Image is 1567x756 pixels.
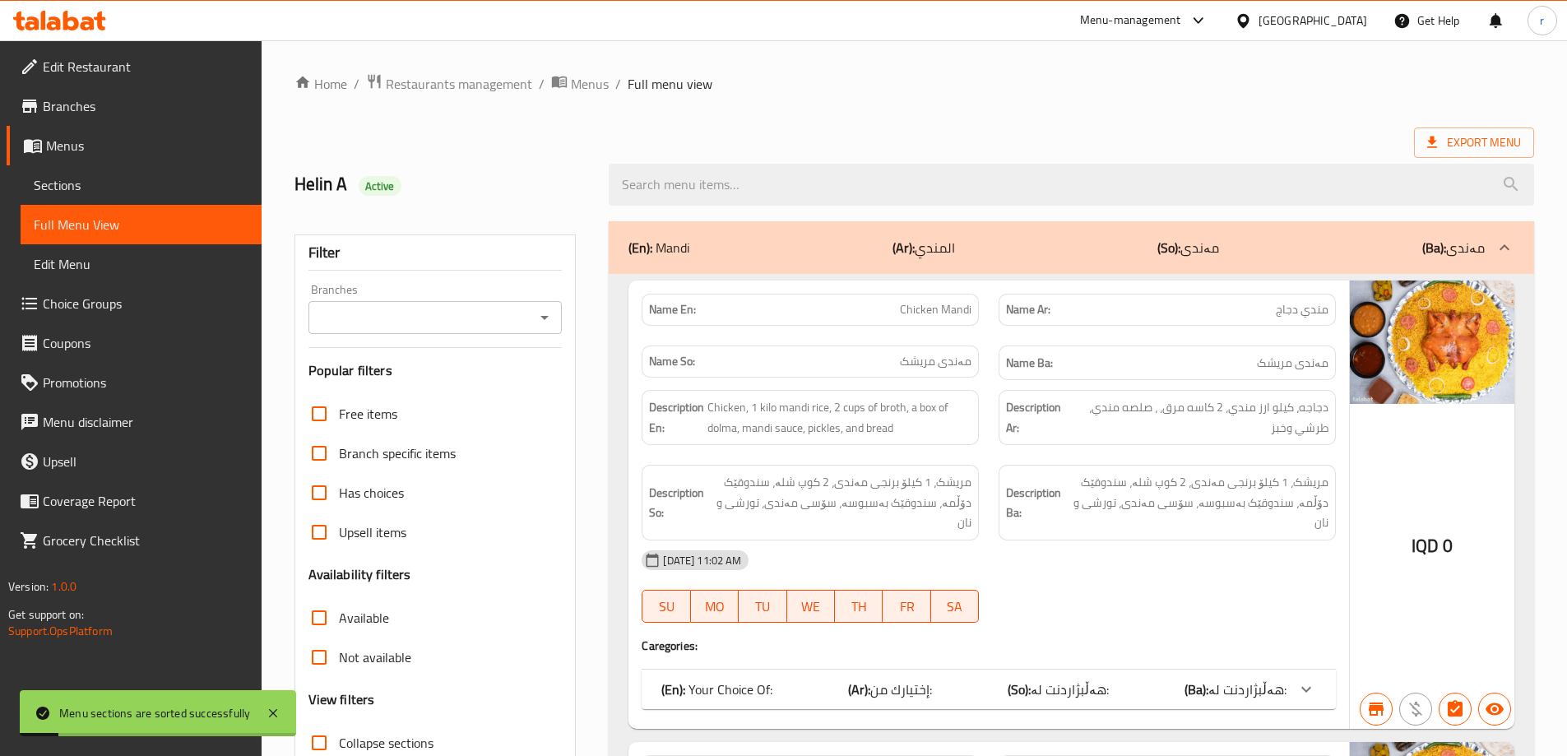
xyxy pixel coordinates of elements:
[628,74,712,94] span: Full menu view
[1414,128,1534,158] span: Export Menu
[1006,301,1050,318] strong: Name Ar:
[707,397,971,438] span: Chicken, 1 kilo mandi rice, 2 cups of broth, a box of dolma, mandi sauce, pickles, and bread
[1006,397,1067,438] strong: Description Ar:
[1422,238,1485,257] p: مەندی
[615,74,621,94] li: /
[43,294,248,313] span: Choice Groups
[43,96,248,116] span: Branches
[294,74,347,94] a: Home
[1006,353,1053,373] strong: Name Ba:
[649,397,704,438] strong: Description En:
[43,452,248,471] span: Upsell
[359,176,401,196] div: Active
[308,235,563,271] div: Filter
[339,647,411,667] span: Not available
[7,402,262,442] a: Menu disclaimer
[707,472,971,533] span: مریشک، 1 کیلۆ برنجی مەندی، 2 کوپ شلە، سندوقێک دۆڵمە، سندوقێک بەسبوسە، سۆسی مەندی، تورشی و نان
[870,677,932,702] span: إختيارك من:
[46,136,248,155] span: Menus
[43,57,248,77] span: Edit Restaurant
[43,333,248,353] span: Coupons
[551,73,609,95] a: Menus
[1350,281,1514,404] img: Mandi_and_grill_Al_Amir_%D9%85638778387116333914.jpg
[51,576,76,597] span: 1.0.0
[7,323,262,363] a: Coupons
[661,679,772,699] p: Your Choice Of:
[59,704,250,722] div: Menu sections are sorted successfully
[21,244,262,284] a: Edit Menu
[571,74,609,94] span: Menus
[21,205,262,244] a: Full Menu View
[661,677,685,702] b: (En):
[1412,530,1439,562] span: IQD
[308,361,563,380] h3: Popular filters
[1006,483,1061,523] strong: Description Ba:
[649,301,696,318] strong: Name En:
[745,595,780,619] span: TU
[1360,693,1393,726] button: Branch specific item
[7,521,262,560] a: Grocery Checklist
[294,172,590,197] h2: Helin A
[7,442,262,481] a: Upsell
[1540,12,1544,30] span: r
[931,590,979,623] button: SA
[308,690,375,709] h3: View filters
[7,47,262,86] a: Edit Restaurant
[739,590,786,623] button: TU
[1064,472,1328,533] span: مریشک، 1 کیلۆ برنجی مەندی، 2 کوپ شلە، سندوقێک دۆڵمە، سندوقێک بەسبوسە، سۆسی مەندی، تورشی و نان
[892,238,955,257] p: المندي
[628,238,689,257] p: Mandi
[339,404,397,424] span: Free items
[892,235,915,260] b: (Ar):
[339,443,456,463] span: Branch specific items
[339,483,404,503] span: Has choices
[1031,677,1109,702] span: هەڵبژاردنت لە:
[609,164,1534,206] input: search
[1399,693,1432,726] button: Purchased item
[43,531,248,550] span: Grocery Checklist
[1080,11,1181,30] div: Menu-management
[1439,693,1472,726] button: Has choices
[1427,132,1521,153] span: Export Menu
[308,565,411,584] h3: Availability filters
[359,179,401,194] span: Active
[900,353,971,370] span: مەندی مریشک
[1257,353,1328,373] span: مەندی مریشک
[1276,301,1328,318] span: مندي دجاج
[1008,677,1031,702] b: (So):
[900,301,971,318] span: Chicken Mandi
[339,608,389,628] span: Available
[539,74,545,94] li: /
[34,175,248,195] span: Sections
[354,74,359,94] li: /
[34,215,248,234] span: Full Menu View
[848,677,870,702] b: (Ar):
[1478,693,1511,726] button: Available
[7,284,262,323] a: Choice Groups
[609,221,1534,274] div: (En): Mandi(Ar):المندي(So):مەندی(Ba):مەندی
[294,73,1534,95] nav: breadcrumb
[649,595,684,619] span: SU
[386,74,532,94] span: Restaurants management
[642,638,1336,654] h4: Caregories:
[1157,235,1180,260] b: (So):
[43,373,248,392] span: Promotions
[8,576,49,597] span: Version:
[339,522,406,542] span: Upsell items
[794,595,828,619] span: WE
[1157,238,1219,257] p: مەندی
[21,165,262,205] a: Sections
[1259,12,1367,30] div: [GEOGRAPHIC_DATA]
[7,126,262,165] a: Menus
[649,353,695,370] strong: Name So:
[7,481,262,521] a: Coverage Report
[1208,677,1287,702] span: هەڵبژاردنت لە:
[7,86,262,126] a: Branches
[7,363,262,402] a: Promotions
[43,491,248,511] span: Coverage Report
[649,483,704,523] strong: Description So:
[698,595,732,619] span: MO
[8,620,113,642] a: Support.OpsPlatform
[1070,397,1328,438] span: دجاجه، كيلو ارز مندي، 2 كاسه مرق، ، صلصه مندي، طرشي وخبز
[889,595,924,619] span: FR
